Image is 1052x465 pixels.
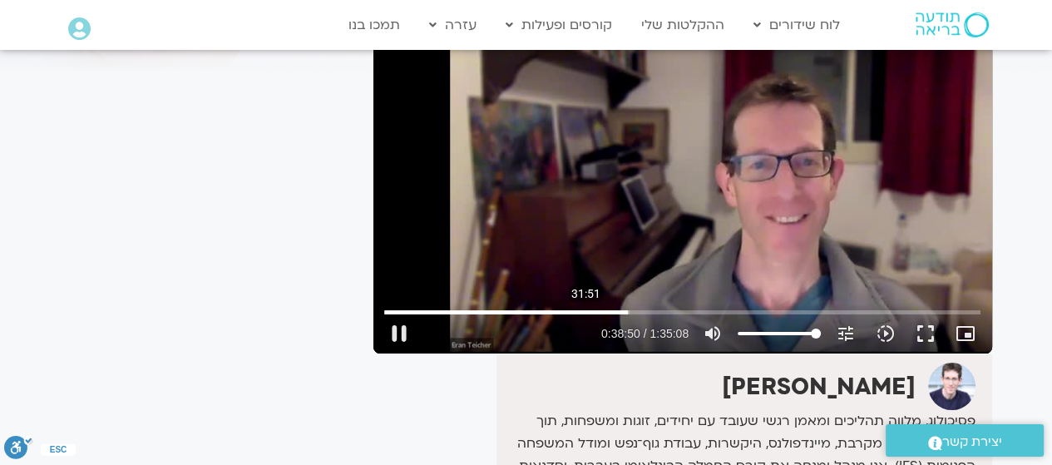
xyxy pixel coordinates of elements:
a: ההקלטות שלי [633,9,733,41]
span: יצירת קשר [942,431,1002,453]
a: תמכו בנו [340,9,408,41]
strong: [PERSON_NAME] [722,371,916,403]
a: יצירת קשר [886,424,1044,457]
img: ערן טייכר [928,363,975,410]
a: קורסים ופעילות [497,9,620,41]
a: עזרה [421,9,485,41]
a: לוח שידורים [745,9,848,41]
img: תודעה בריאה [916,12,989,37]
